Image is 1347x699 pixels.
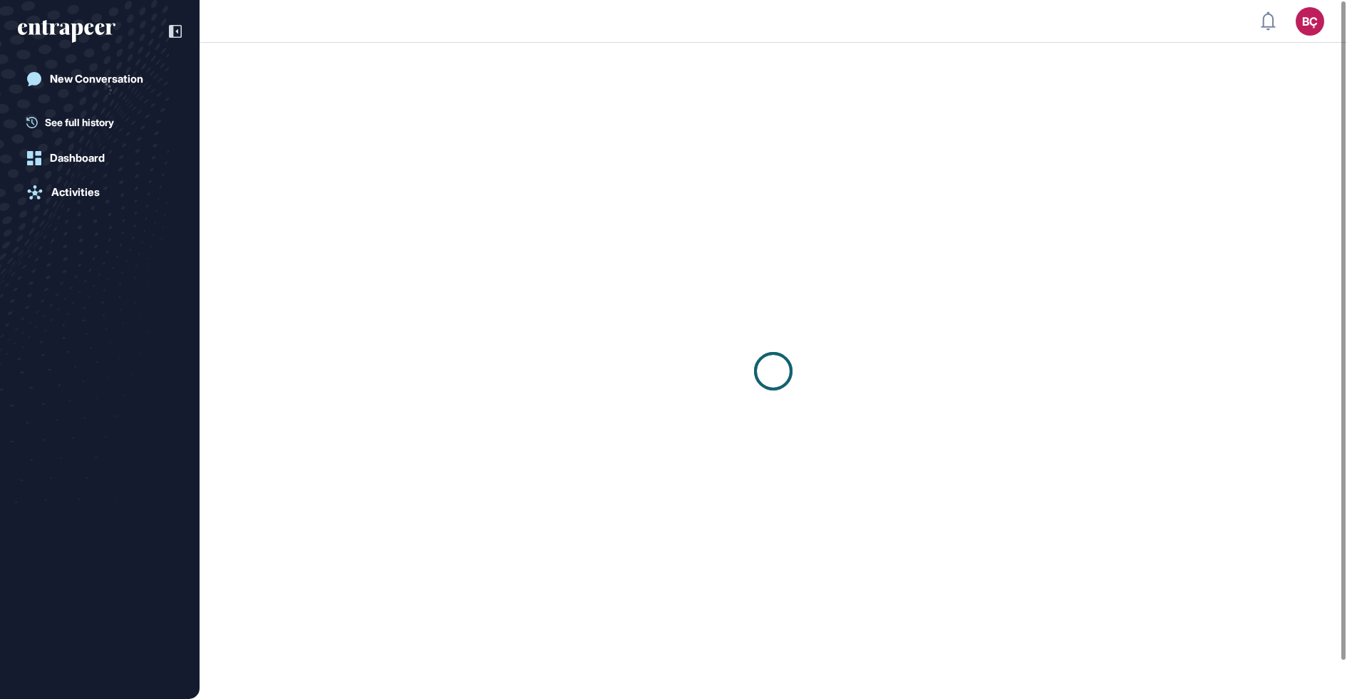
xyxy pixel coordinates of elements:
div: New Conversation [50,73,143,86]
a: New Conversation [18,65,182,93]
div: Dashboard [50,152,105,165]
div: entrapeer-logo [18,20,115,43]
span: See full history [45,115,114,130]
a: See full history [26,115,182,130]
div: Activities [51,186,100,199]
button: BÇ [1296,7,1324,36]
a: Activities [18,178,182,207]
a: Dashboard [18,144,182,172]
